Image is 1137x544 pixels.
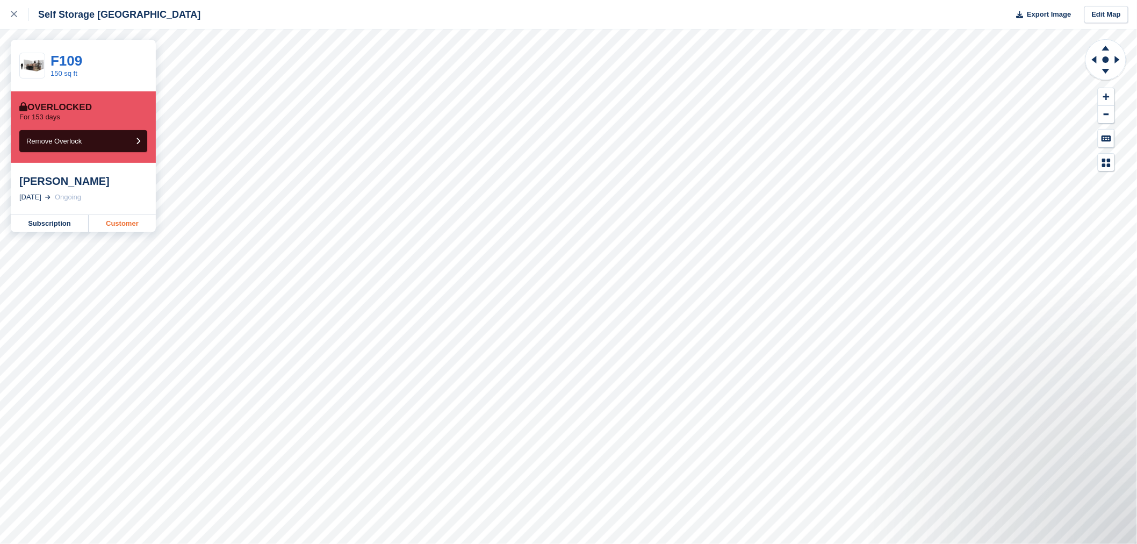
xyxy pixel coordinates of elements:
[51,53,82,69] a: F109
[19,175,147,188] div: [PERSON_NAME]
[19,192,41,203] div: [DATE]
[1098,88,1114,106] button: Zoom In
[20,56,45,75] img: 150-sqft-unit.jpg
[26,137,82,145] span: Remove Overlock
[19,113,60,121] p: For 153 days
[51,69,77,77] a: 150 sq ft
[1027,9,1071,20] span: Export Image
[19,130,147,152] button: Remove Overlock
[55,192,81,203] div: Ongoing
[1098,154,1114,171] button: Map Legend
[28,8,200,21] div: Self Storage [GEOGRAPHIC_DATA]
[1098,106,1114,124] button: Zoom Out
[89,215,156,232] a: Customer
[45,195,51,199] img: arrow-right-light-icn-cde0832a797a2874e46488d9cf13f60e5c3a73dbe684e267c42b8395dfbc2abf.svg
[1010,6,1071,24] button: Export Image
[19,102,92,113] div: Overlocked
[1084,6,1128,24] a: Edit Map
[11,215,89,232] a: Subscription
[1098,130,1114,147] button: Keyboard Shortcuts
